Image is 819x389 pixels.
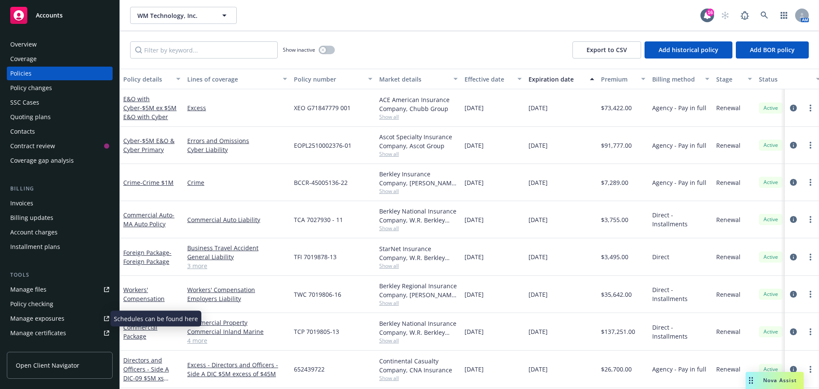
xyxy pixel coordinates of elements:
[10,326,66,340] div: Manage certificates
[529,178,548,187] span: [DATE]
[601,290,632,299] span: $35,642.00
[652,75,700,84] div: Billing method
[601,365,632,374] span: $26,700.00
[762,253,779,261] span: Active
[10,312,64,325] div: Manage exposures
[187,261,287,270] a: 3 more
[762,216,779,223] span: Active
[123,286,165,303] a: Workers' Compensation
[7,326,113,340] a: Manage certificates
[572,41,641,58] button: Export to CSV
[756,7,773,24] a: Search
[788,140,799,150] a: circleInformation
[788,177,799,187] a: circleInformation
[805,252,816,262] a: more
[529,290,548,299] span: [DATE]
[601,178,628,187] span: $7,289.00
[465,178,484,187] span: [DATE]
[137,11,211,20] span: WM Technology, Inc.
[10,52,37,66] div: Coverage
[10,125,35,138] div: Contacts
[10,110,51,124] div: Quoting plans
[379,170,458,187] div: Berkley Insurance Company, [PERSON_NAME] Corporation
[525,69,598,89] button: Expiration date
[10,211,53,225] div: Billing updates
[123,323,157,340] a: Commercial Package
[716,365,741,374] span: Renewal
[7,81,113,95] a: Policy changes
[10,67,32,80] div: Policies
[379,95,458,113] div: ACE American Insurance Company, Chubb Group
[7,225,113,239] a: Account charges
[10,196,33,210] div: Invoices
[529,365,548,374] span: [DATE]
[788,289,799,299] a: circleInformation
[36,12,63,19] span: Accounts
[379,207,458,225] div: Berkley National Insurance Company, W.R. Berkley Corporation
[587,46,627,54] span: Export to CSV
[123,178,174,187] a: Crime
[130,41,278,58] input: Filter by keyword...
[7,38,113,51] a: Overview
[123,211,174,228] a: Commercial Auto
[529,327,548,336] span: [DATE]
[7,3,113,27] a: Accounts
[762,141,779,149] span: Active
[294,141,351,150] span: EOPL2510002376-01
[759,75,811,84] div: Status
[294,327,339,336] span: TCP 7019805-13
[294,178,348,187] span: BCCR-45005136-22
[379,262,458,269] span: Show all
[788,364,799,374] a: circleInformation
[7,196,113,210] a: Invoices
[7,312,113,325] a: Manage exposures
[805,289,816,299] a: more
[788,327,799,337] a: circleInformation
[10,297,53,311] div: Policy checking
[130,7,237,24] button: WM Technology, Inc.
[379,281,458,299] div: Berkley Regional Insurance Company, [PERSON_NAME] Corporation
[123,75,171,84] div: Policy details
[7,125,113,138] a: Contacts
[7,211,113,225] a: Billing updates
[652,103,706,112] span: Agency - Pay in full
[736,41,809,58] button: Add BOR policy
[7,154,113,167] a: Coverage gap analysis
[294,290,341,299] span: TWC 7019806-16
[465,290,484,299] span: [DATE]
[379,132,458,150] div: Ascot Specialty Insurance Company, Ascot Group
[10,225,58,239] div: Account charges
[746,372,804,389] button: Nova Assist
[762,290,779,298] span: Active
[123,249,171,266] span: - Foreign Package
[187,318,287,327] a: Commercial Property
[716,252,741,261] span: Renewal
[461,69,525,89] button: Effective date
[187,252,287,261] a: General Liability
[529,215,548,224] span: [DATE]
[187,285,287,294] a: Workers' Compensation
[645,41,732,58] button: Add historical policy
[10,96,39,109] div: SSC Cases
[283,46,315,53] span: Show inactive
[10,341,53,354] div: Manage claims
[379,357,458,374] div: Continental Casualty Company, CNA Insurance
[529,252,548,261] span: [DATE]
[379,113,458,120] span: Show all
[187,360,287,378] a: Excess - Directors and Officers - Side A DIC $5M excess of $45M
[120,69,184,89] button: Policy details
[123,95,177,121] a: E&O with Cyber
[717,7,734,24] a: Start snowing
[750,46,795,54] span: Add BOR policy
[123,104,177,121] span: - $5M ex $5M E&O with Cyber
[652,285,709,303] span: Direct - Installments
[7,139,113,153] a: Contract review
[763,377,797,384] span: Nova Assist
[601,327,635,336] span: $137,251.00
[716,103,741,112] span: Renewal
[379,374,458,382] span: Show all
[379,299,458,307] span: Show all
[805,364,816,374] a: more
[290,69,376,89] button: Policy number
[716,178,741,187] span: Renewal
